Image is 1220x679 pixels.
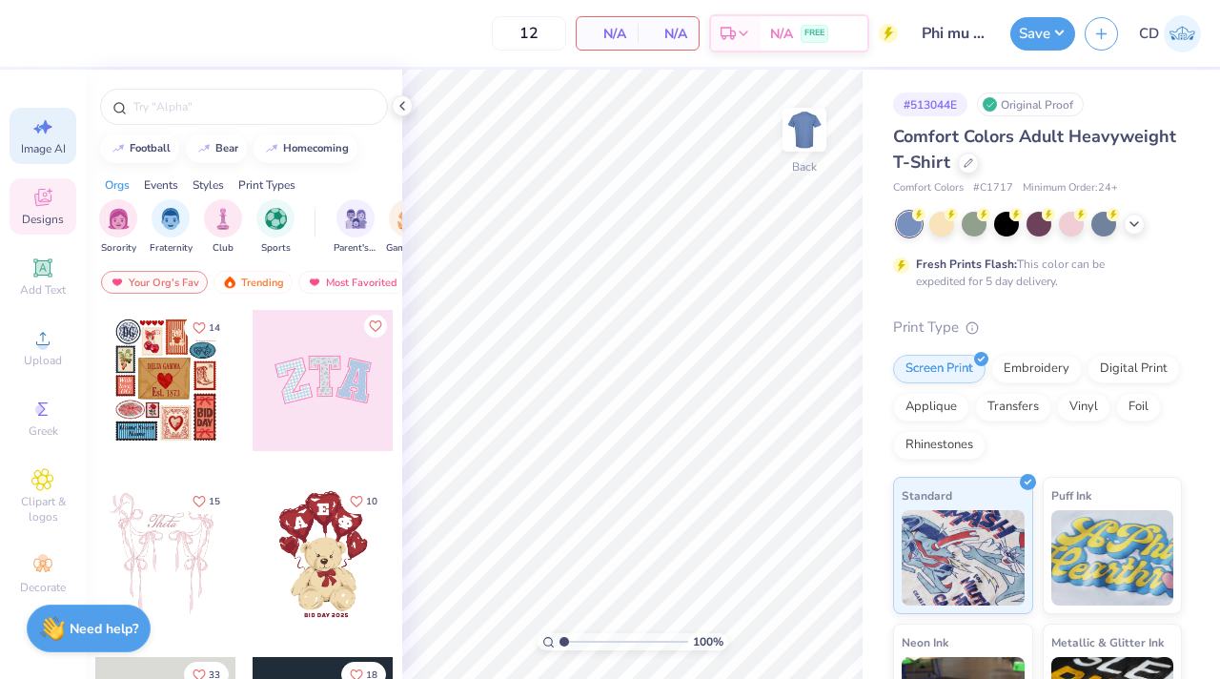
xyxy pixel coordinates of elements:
[366,497,377,506] span: 10
[261,241,291,256] span: Sports
[341,488,386,514] button: Like
[1010,17,1075,51] button: Save
[902,632,948,652] span: Neon Ink
[150,241,193,256] span: Fraternity
[902,510,1025,606] img: Standard
[24,353,62,368] span: Upload
[111,143,126,154] img: trend_line.gif
[649,24,687,44] span: N/A
[298,271,406,294] div: Most Favorited
[975,393,1051,422] div: Transfers
[1023,180,1118,196] span: Minimum Order: 24 +
[184,488,229,514] button: Like
[265,208,287,230] img: Sports Image
[213,241,234,256] span: Club
[588,24,626,44] span: N/A
[693,633,723,650] span: 100 %
[492,16,566,51] input: – –
[893,125,1176,174] span: Comfort Colors Adult Heavyweight T-Shirt
[215,143,238,154] div: bear
[386,199,430,256] button: filter button
[101,241,136,256] span: Sorority
[105,176,130,194] div: Orgs
[1164,15,1201,52] img: Colby Duncan
[785,111,823,149] img: Back
[99,199,137,256] button: filter button
[1139,23,1159,45] span: CD
[991,355,1082,383] div: Embroidery
[70,620,138,638] strong: Need help?
[893,431,986,460] div: Rhinestones
[209,497,220,506] span: 15
[256,199,295,256] div: filter for Sports
[264,143,279,154] img: trend_line.gif
[1116,393,1161,422] div: Foil
[334,241,377,256] span: Parent's Weekend
[1051,632,1164,652] span: Metallic & Glitter Ink
[150,199,193,256] div: filter for Fraternity
[893,355,986,383] div: Screen Print
[144,176,178,194] div: Events
[334,199,377,256] div: filter for Parent's Weekend
[334,199,377,256] button: filter button
[20,282,66,298] span: Add Text
[1057,393,1110,422] div: Vinyl
[10,494,76,525] span: Clipart & logos
[132,97,376,116] input: Try "Alpha"
[150,199,193,256] button: filter button
[1088,355,1180,383] div: Digital Print
[193,176,224,194] div: Styles
[160,208,181,230] img: Fraternity Image
[397,208,419,230] img: Game Day Image
[307,276,322,289] img: most_fav.gif
[977,93,1084,116] div: Original Proof
[893,93,967,116] div: # 513044E
[20,580,66,595] span: Decorate
[209,323,220,333] span: 14
[902,485,952,505] span: Standard
[29,423,58,439] span: Greek
[238,176,295,194] div: Print Types
[792,158,817,175] div: Back
[1051,485,1091,505] span: Puff Ink
[101,271,208,294] div: Your Org's Fav
[100,134,179,163] button: football
[1051,510,1174,606] img: Puff Ink
[916,256,1150,290] div: This color can be expedited for 5 day delivery.
[283,143,349,154] div: homecoming
[130,143,171,154] div: football
[893,317,1182,339] div: Print Type
[110,276,125,289] img: most_fav.gif
[1139,15,1201,52] a: CD
[22,212,64,227] span: Designs
[186,134,247,163] button: bear
[184,315,229,340] button: Like
[770,24,793,44] span: N/A
[893,393,969,422] div: Applique
[907,14,1001,52] input: Untitled Design
[364,315,387,338] button: Like
[222,276,237,289] img: trending.gif
[204,199,242,256] button: filter button
[99,199,137,256] div: filter for Sorority
[916,257,1017,272] strong: Fresh Prints Flash:
[386,199,430,256] div: filter for Game Day
[196,143,212,154] img: trend_line.gif
[213,208,234,230] img: Club Image
[386,241,430,256] span: Game Day
[213,271,293,294] div: Trending
[973,180,1013,196] span: # C1717
[804,27,824,40] span: FREE
[204,199,242,256] div: filter for Club
[254,134,357,163] button: homecoming
[256,199,295,256] button: filter button
[21,141,66,156] span: Image AI
[108,208,130,230] img: Sorority Image
[893,180,964,196] span: Comfort Colors
[345,208,367,230] img: Parent's Weekend Image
